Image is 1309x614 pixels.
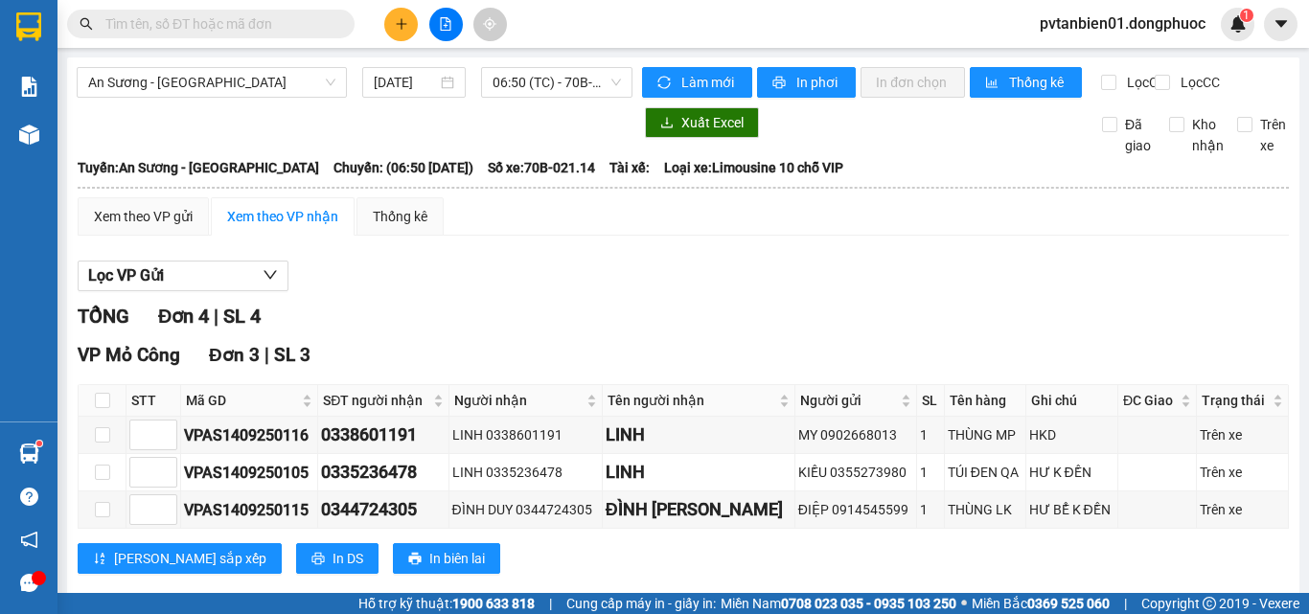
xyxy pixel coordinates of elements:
span: In DS [333,548,363,569]
span: VP Mỏ Công [78,344,180,366]
span: Miền Bắc [972,593,1110,614]
div: HKD [1029,424,1114,445]
button: printerIn DS [296,543,379,574]
div: HƯ BỂ K ĐỀN [1029,499,1114,520]
button: printerIn phơi [757,67,856,98]
div: 0338601191 [321,421,445,448]
button: file-add [429,8,463,41]
span: Đơn 4 [158,305,209,328]
div: 0335236478 [321,459,445,486]
img: icon-new-feature [1229,15,1247,33]
button: printerIn biên lai [393,543,500,574]
strong: 0369 525 060 [1027,596,1110,611]
span: aim [483,17,496,31]
div: LINH [606,459,792,486]
div: LINH [606,421,792,448]
span: Người nhận [454,390,583,411]
span: file-add [439,17,452,31]
span: search [80,17,93,31]
td: 0338601191 [318,417,448,454]
div: Trên xe [1200,424,1285,445]
span: notification [20,531,38,549]
th: STT [126,385,181,417]
div: Trên xe [1200,499,1285,520]
span: Người gửi [800,390,898,411]
span: SĐT người nhận [323,390,428,411]
div: ĐÌNH [PERSON_NAME] [606,496,792,523]
div: VPAS1409250105 [184,461,314,485]
span: Lọc VP Gửi [88,263,164,287]
input: Tìm tên, số ĐT hoặc mã đơn [105,13,332,34]
button: bar-chartThống kê [970,67,1082,98]
span: Làm mới [681,72,737,93]
img: warehouse-icon [19,125,39,145]
span: down [263,267,278,283]
span: | [264,344,269,366]
div: Xem theo VP gửi [94,206,193,227]
span: Chuyến: (06:50 [DATE]) [333,157,473,178]
span: sort-ascending [93,552,106,567]
span: Tên người nhận [608,390,775,411]
div: ĐIỆP 0914545599 [798,499,914,520]
button: Lọc VP Gửi [78,261,288,291]
span: printer [311,552,325,567]
sup: 1 [36,441,42,446]
img: logo-vxr [16,12,41,41]
td: VPAS1409250105 [181,454,318,491]
div: THÙNG MP [948,424,1022,445]
span: Lọc CC [1173,72,1223,93]
button: syncLàm mới [642,67,752,98]
div: LINH 0335236478 [452,462,599,483]
span: copyright [1203,597,1216,610]
span: plus [395,17,408,31]
span: message [20,574,38,592]
span: Lọc CR [1119,72,1169,93]
div: Trên xe [1200,462,1285,483]
span: Thống kê [1009,72,1067,93]
td: 0335236478 [318,454,448,491]
strong: 0708 023 035 - 0935 103 250 [781,596,956,611]
span: Hỗ trợ kỹ thuật: [358,593,535,614]
div: Xem theo VP nhận [227,206,338,227]
div: LINH 0338601191 [452,424,599,445]
span: caret-down [1273,15,1290,33]
span: In biên lai [429,548,485,569]
th: Tên hàng [945,385,1026,417]
div: VPAS1409250116 [184,423,314,447]
span: An Sương - Tân Biên [88,68,335,97]
td: LINH [603,454,795,491]
span: | [549,593,552,614]
span: bar-chart [985,76,1001,91]
span: Đơn 3 [209,344,260,366]
div: 1 [920,424,940,445]
span: SL 4 [223,305,261,328]
span: Kho nhận [1184,114,1231,156]
th: SL [917,385,944,417]
input: 15/09/2025 [374,72,437,93]
th: Ghi chú [1026,385,1118,417]
button: plus [384,8,418,41]
div: 1 [920,499,940,520]
span: printer [408,552,422,567]
div: TÚI ĐEN QA [948,462,1022,483]
span: SL 3 [274,344,310,366]
span: Cung cấp máy in - giấy in: [566,593,716,614]
span: [PERSON_NAME] sắp xếp [114,548,266,569]
div: 0344724305 [321,496,445,523]
strong: 1900 633 818 [452,596,535,611]
td: ĐÌNH DUY [603,491,795,529]
span: sync [657,76,674,91]
div: ĐÌNH DUY 0344724305 [452,499,599,520]
div: 1 [920,462,940,483]
span: | [214,305,218,328]
td: 0344724305 [318,491,448,529]
span: Loại xe: Limousine 10 chỗ VIP [664,157,843,178]
span: Xuất Excel [681,112,744,133]
div: KIỀU 0355273980 [798,462,914,483]
span: pvtanbien01.dongphuoc [1024,11,1221,35]
button: sort-ascending[PERSON_NAME] sắp xếp [78,543,282,574]
div: Thống kê [373,206,427,227]
span: Trên xe [1252,114,1294,156]
button: In đơn chọn [861,67,965,98]
img: warehouse-icon [19,443,39,464]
